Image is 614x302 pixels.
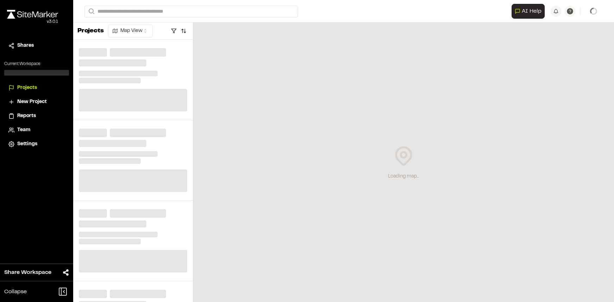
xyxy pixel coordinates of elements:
[388,173,419,180] div: Loading map...
[7,10,58,19] img: rebrand.png
[84,6,97,17] button: Search
[4,61,69,67] p: Current Workspace
[17,98,47,106] span: New Project
[17,84,37,92] span: Projects
[8,84,65,92] a: Projects
[8,42,65,50] a: Shares
[4,288,27,296] span: Collapse
[4,268,51,277] span: Share Workspace
[17,126,30,134] span: Team
[8,98,65,106] a: New Project
[17,112,36,120] span: Reports
[17,42,34,50] span: Shares
[8,140,65,148] a: Settings
[512,4,545,19] button: Open AI Assistant
[77,26,104,36] p: Projects
[8,126,65,134] a: Team
[522,7,542,15] span: AI Help
[17,140,37,148] span: Settings
[512,4,547,19] div: Open AI Assistant
[7,19,58,25] div: Oh geez...please don't...
[8,112,65,120] a: Reports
